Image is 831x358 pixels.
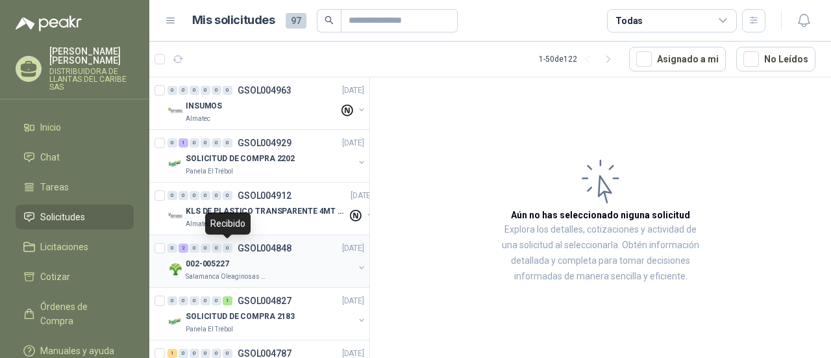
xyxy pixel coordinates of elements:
[16,264,134,289] a: Cotizar
[201,244,210,253] div: 0
[629,47,726,71] button: Asignado a mi
[342,84,364,97] p: [DATE]
[186,166,233,177] p: Panela El Trébol
[201,349,210,358] div: 0
[212,138,221,147] div: 0
[190,349,199,358] div: 0
[201,86,210,95] div: 0
[16,145,134,170] a: Chat
[736,47,815,71] button: No Leídos
[167,135,367,177] a: 0 1 0 0 0 0 GSOL004929[DATE] Company LogoSOLICITUD DE COMPRA 2202Panela El Trébol
[16,294,134,333] a: Órdenes de Compra
[49,68,134,91] p: DISTRIBUIDORA DE LLANTAS DEL CARIBE SAS
[40,300,121,328] span: Órdenes de Compra
[186,324,233,335] p: Panela El Trébol
[615,14,643,28] div: Todas
[212,349,221,358] div: 0
[16,175,134,199] a: Tareas
[342,295,364,307] p: [DATE]
[190,86,199,95] div: 0
[186,219,210,229] p: Almatec
[511,208,690,222] h3: Aún no has seleccionado niguna solicitud
[212,296,221,305] div: 0
[167,209,183,224] img: Company Logo
[167,83,367,124] a: 0 0 0 0 0 0 GSOL004963[DATE] Company LogoINSUMOSAlmatec
[167,188,375,229] a: 0 0 0 0 0 0 GSOL004912[DATE] Company LogoKLS DE PLASTICO TRANSPARENTE 4MT CAL 4 Y CINTA TRAAlmatec
[325,16,334,25] span: search
[186,100,222,112] p: INSUMOS
[186,258,229,270] p: 002-005227
[179,86,188,95] div: 0
[167,349,177,358] div: 1
[201,191,210,200] div: 0
[16,16,82,31] img: Logo peakr
[167,86,177,95] div: 0
[238,244,291,253] p: GSOL004848
[205,212,251,235] div: Recibido
[40,240,88,254] span: Licitaciones
[40,270,70,284] span: Cotizar
[40,210,85,224] span: Solicitudes
[238,296,291,305] p: GSOL004827
[167,138,177,147] div: 0
[212,86,221,95] div: 0
[179,244,188,253] div: 2
[223,86,232,95] div: 0
[190,296,199,305] div: 0
[186,205,347,218] p: KLS DE PLASTICO TRANSPARENTE 4MT CAL 4 Y CINTA TRA
[351,190,373,202] p: [DATE]
[167,240,367,282] a: 0 2 0 0 0 0 GSOL004848[DATE] Company Logo002-005227Salamanca Oleaginosas SAS
[539,49,619,70] div: 1 - 50 de 122
[190,244,199,253] div: 0
[212,191,221,200] div: 0
[40,180,69,194] span: Tareas
[186,311,295,323] p: SOLICITUD DE COMPRA 2183
[167,244,177,253] div: 0
[342,137,364,149] p: [DATE]
[179,191,188,200] div: 0
[223,349,232,358] div: 0
[238,138,291,147] p: GSOL004929
[167,191,177,200] div: 0
[238,191,291,200] p: GSOL004912
[179,138,188,147] div: 1
[201,296,210,305] div: 0
[192,11,275,30] h1: Mis solicitudes
[40,150,60,164] span: Chat
[167,293,367,335] a: 0 0 0 0 0 1 GSOL004827[DATE] Company LogoSOLICITUD DE COMPRA 2183Panela El Trébol
[342,242,364,255] p: [DATE]
[179,296,188,305] div: 0
[223,244,232,253] div: 0
[201,138,210,147] div: 0
[16,235,134,259] a: Licitaciones
[186,153,295,165] p: SOLICITUD DE COMPRA 2202
[49,47,134,65] p: [PERSON_NAME] [PERSON_NAME]
[223,296,232,305] div: 1
[190,138,199,147] div: 0
[167,156,183,172] img: Company Logo
[238,86,291,95] p: GSOL004963
[286,13,306,29] span: 97
[238,349,291,358] p: GSOL004787
[186,272,267,282] p: Salamanca Oleaginosas SAS
[179,349,188,358] div: 0
[16,115,134,140] a: Inicio
[16,205,134,229] a: Solicitudes
[190,191,199,200] div: 0
[40,344,114,358] span: Manuales y ayuda
[223,191,232,200] div: 0
[167,296,177,305] div: 0
[186,114,210,124] p: Almatec
[40,120,61,134] span: Inicio
[167,261,183,277] img: Company Logo
[167,103,183,119] img: Company Logo
[167,314,183,329] img: Company Logo
[212,244,221,253] div: 0
[223,138,232,147] div: 0
[500,222,701,285] p: Explora los detalles, cotizaciones y actividad de una solicitud al seleccionarla. Obtén informaci...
